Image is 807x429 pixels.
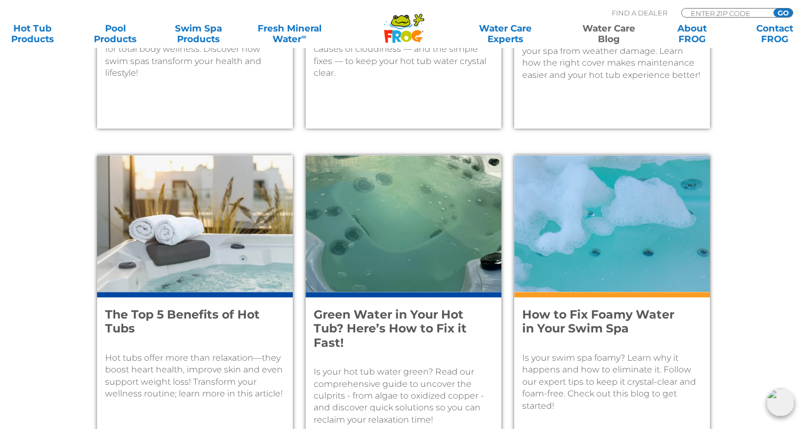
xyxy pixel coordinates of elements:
h4: How to Fix Foamy Water in Your Swim Spa [522,308,688,336]
p: Is your swim spa foamy? Learn why it happens and how to eliminate it. Follow our expert tips to k... [522,352,702,412]
a: Water CareExperts [453,23,558,44]
input: Zip Code Form [690,9,762,18]
p: Is your hot tub water green? Read our comprehensive guide to uncover the culprits - from algae to... [314,366,493,426]
a: PoolProducts [83,23,148,44]
p: Hot tubs offer more than relaxation—they boost heart health, improve skin and even support weight... [105,352,285,400]
a: ContactFROG [742,23,807,44]
img: openIcon [766,388,794,416]
h4: The Top 5 Benefits of Hot Tubs [105,308,270,336]
a: AboutFROG [659,23,724,44]
a: Fresh MineralWater∞ [249,23,330,44]
img: Close up image of green hot tub water that is caused by algae. [306,155,501,292]
sup: ∞ [301,33,306,41]
input: GO [773,9,793,17]
a: Water CareBlog [577,23,641,44]
a: Swim SpaProducts [166,23,230,44]
h4: Green Water in Your Hot Tub? Here’s How to Fix it Fast! [314,308,479,350]
p: A hot tub cover saves energy, keeps water clean and boosts safety while protecting your spa from ... [522,21,702,81]
p: Find A Dealer [612,8,667,18]
img: An outdoor hot tub in an industrial area. Three white towels rolled up sit on the edge of the spa. [97,155,293,292]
